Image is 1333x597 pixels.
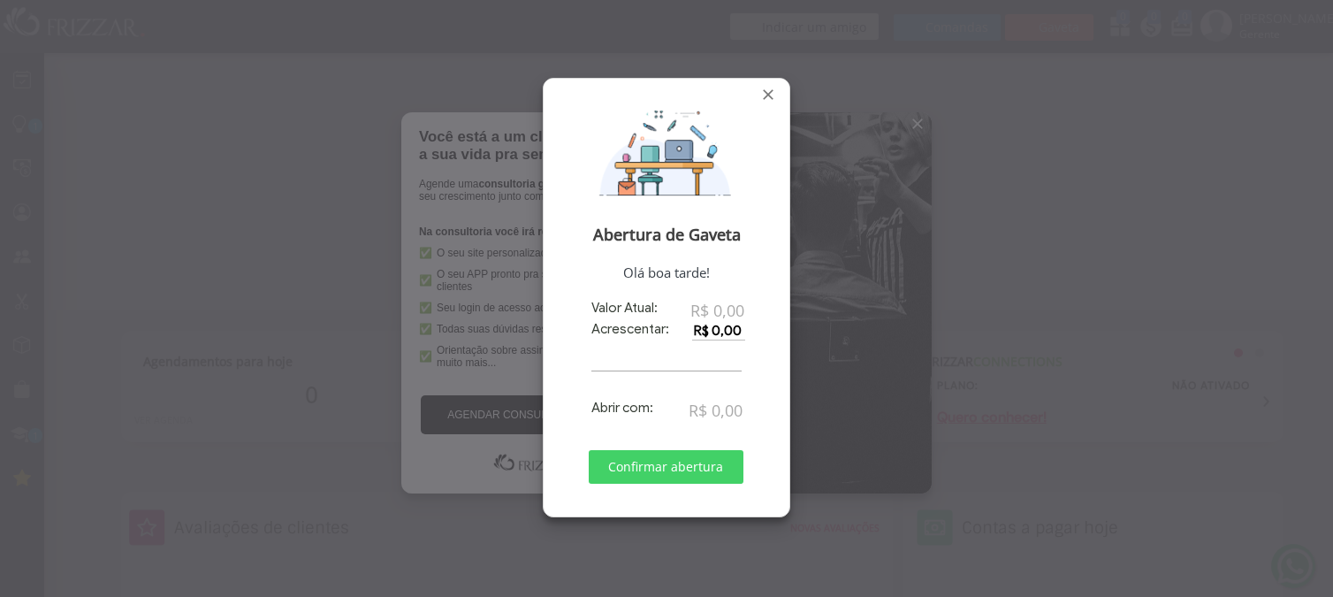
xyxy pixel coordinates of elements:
[556,108,777,196] img: Abrir Gaveta
[689,400,743,421] span: R$ 0,00
[591,400,653,416] label: Abrir com:
[589,450,743,484] button: Confirmar abertura
[690,300,744,321] span: R$ 0,00
[692,321,745,341] input: 0.0
[556,224,777,245] span: Abertura de Gaveta
[591,321,669,337] label: Acrescentar:
[759,86,777,103] a: Fechar
[591,300,658,316] label: Valor Atual:
[601,454,731,480] span: Confirmar abertura
[556,264,777,281] span: Olá boa tarde!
